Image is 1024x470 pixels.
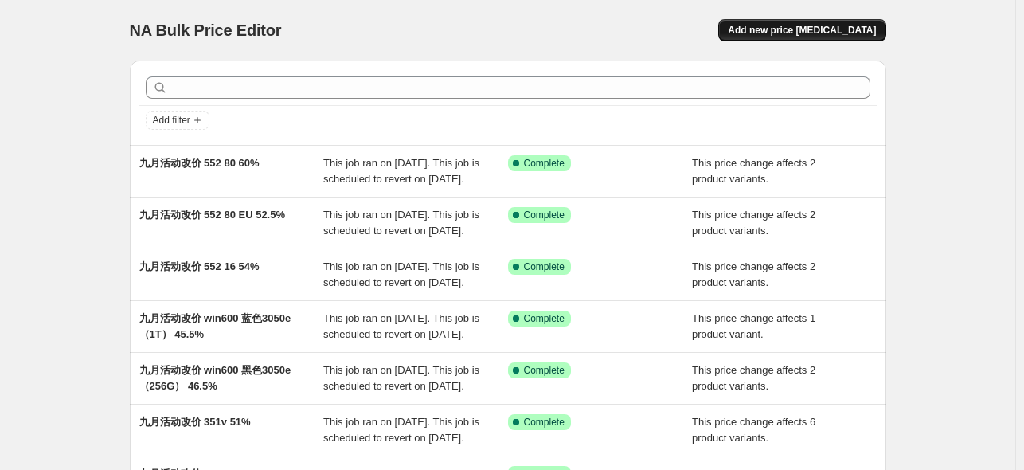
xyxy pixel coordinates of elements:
span: Complete [524,209,565,221]
span: This price change affects 2 product variants. [692,209,815,237]
span: This job ran on [DATE]. This job is scheduled to revert on [DATE]. [323,416,479,444]
button: Add filter [146,111,209,130]
span: This price change affects 2 product variants. [692,157,815,185]
span: This price change affects 1 product variant. [692,312,815,340]
span: 九月活动改价 win600 黑色3050e（256G） 46.5% [139,364,291,392]
span: This job ran on [DATE]. This job is scheduled to revert on [DATE]. [323,312,479,340]
span: Complete [524,260,565,273]
span: This price change affects 2 product variants. [692,364,815,392]
span: 九月活动改价 552 16 54% [139,260,260,272]
span: 九月活动改价 552 80 EU 52.5% [139,209,286,221]
span: This price change affects 6 product variants. [692,416,815,444]
span: This job ran on [DATE]. This job is scheduled to revert on [DATE]. [323,364,479,392]
span: This job ran on [DATE]. This job is scheduled to revert on [DATE]. [323,157,479,185]
span: Complete [524,312,565,325]
span: This job ran on [DATE]. This job is scheduled to revert on [DATE]. [323,209,479,237]
span: 九月活动改价 552 80 60% [139,157,260,169]
span: Complete [524,157,565,170]
span: 九月活动改价 win600 蓝色3050e（1T） 45.5% [139,312,291,340]
span: This price change affects 2 product variants. [692,260,815,288]
span: Complete [524,364,565,377]
span: Complete [524,416,565,429]
span: NA Bulk Price Editor [130,22,282,39]
span: Add new price [MEDICAL_DATA] [728,24,876,37]
span: 九月活动改价 351v 51% [139,416,251,428]
span: Add filter [153,114,190,127]
span: This job ran on [DATE]. This job is scheduled to revert on [DATE]. [323,260,479,288]
button: Add new price [MEDICAL_DATA] [718,19,885,41]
